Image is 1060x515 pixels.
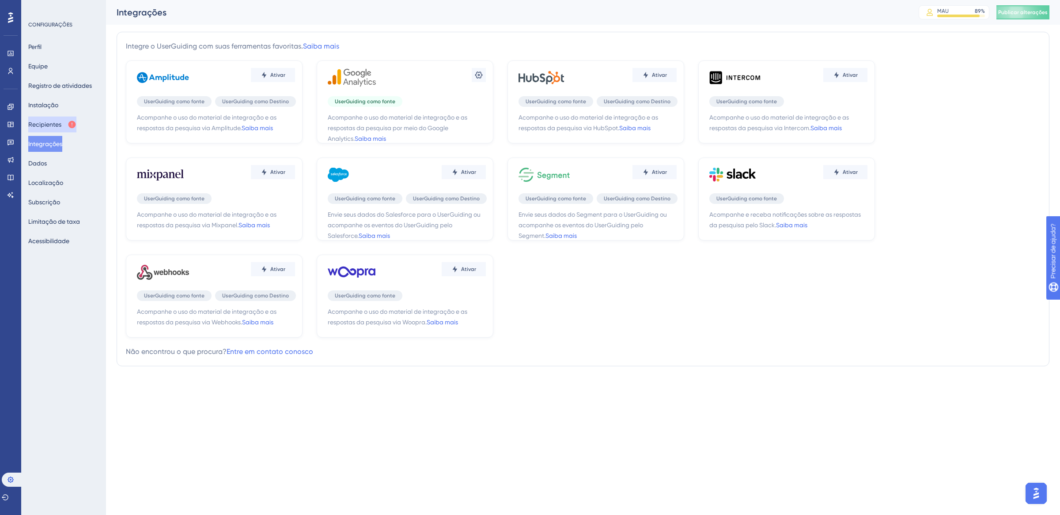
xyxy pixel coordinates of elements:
font: Acompanhe e receba notificações sobre as respostas da pesquisa pelo Slack. [709,211,861,229]
a: Saiba mais [242,319,273,326]
font: Acompanhe o uso do material de integração e as respostas da pesquisa via HubSpot. [519,114,658,132]
button: Dados [28,155,47,171]
font: Instalação [28,101,58,109]
font: Acessibilidade [28,237,69,244]
font: Acompanhe o uso do material de integração e as respostas da pesquisa via Mixpanel. [137,211,276,229]
font: Localização [28,179,63,186]
button: Acessibilidade [28,233,69,249]
font: Ativar [270,266,285,272]
font: Ativar [461,169,476,175]
font: Não encontrou o que procura? [126,347,227,356]
font: Acompanhe o uso do material de integração e as respostas da pesquisa via Intercom. [709,114,849,132]
font: UserGuiding como Destino [413,195,480,202]
font: UserGuiding como fonte [144,195,204,202]
font: Acompanhe o uso do material de integração e as respostas da pesquisa via Webhooks. [137,308,276,326]
font: UserGuiding como Destino [604,98,670,105]
button: Ativar [632,68,677,82]
button: Ativar [442,165,486,179]
a: Saiba mais [810,124,842,132]
font: Registro de atividades [28,82,92,89]
font: UserGuiding como Destino [222,293,289,299]
font: Envie seus dados do Segment para o UserGuiding ou acompanhe os eventos do UserGuiding pelo Segment. [519,211,667,239]
font: % [981,8,985,14]
font: Acompanhe o uso do material de integração e as respostas da pesquisa por meio do Google Analytics. [328,114,467,142]
a: Saiba mais [303,42,339,50]
font: UserGuiding como fonte [335,98,395,105]
button: Integrações [28,136,62,152]
iframe: Iniciador do Assistente de IA do UserGuiding [1023,480,1049,507]
font: UserGuiding como Destino [222,98,289,105]
a: Saiba mais [242,124,273,132]
font: UserGuiding como fonte [716,98,777,105]
font: CONFIGURAÇÕES [28,22,72,28]
font: Acompanhe o uso do material de integração e as respostas da pesquisa via Amplitude. [137,114,276,132]
button: Publicar alterações [996,5,1049,19]
a: Saiba mais [776,222,807,229]
font: MAU [937,8,949,14]
a: Saiba mais [359,232,390,239]
font: Limitação de taxa [28,218,80,225]
button: Ativar [823,165,867,179]
font: Subscrição [28,199,60,206]
font: Dados [28,160,47,167]
font: UserGuiding como fonte [335,293,395,299]
font: Ativar [270,72,285,78]
font: Ativar [461,266,476,272]
font: Ativar [843,169,858,175]
button: Registro de atividades [28,78,92,94]
font: Integrações [28,140,62,147]
font: Entre em contato conosco [227,347,313,356]
font: UserGuiding como fonte [526,195,586,202]
button: Instalação [28,97,58,113]
font: Integre o UserGuiding com suas ferramentas favoritas. [126,42,303,50]
button: Localização [28,175,63,191]
button: Perfil [28,39,42,55]
font: 89 [975,8,981,14]
font: Recipientes [28,121,61,128]
font: UserGuiding como Destino [604,195,670,202]
font: Perfil [28,43,42,50]
button: Ativar [823,68,867,82]
font: UserGuiding como fonte [526,98,586,105]
font: Publicar alterações [998,9,1048,15]
font: Equipe [28,63,48,70]
font: Ativar [270,169,285,175]
a: Saiba mais [545,232,577,239]
a: Saiba mais [238,222,270,229]
button: Subscrição [28,194,60,210]
button: Ativar [632,165,677,179]
font: Ativar [843,72,858,78]
font: Acompanhe o uso do material de integração e as respostas da pesquisa via Woopra. [328,308,467,326]
font: Integrações [117,7,167,18]
button: Ativar [251,165,295,179]
button: Ativar [251,262,295,276]
a: Saiba mais [355,135,386,142]
font: UserGuiding como fonte [716,195,777,202]
a: Saiba mais [427,319,458,326]
font: UserGuiding como fonte [144,293,204,299]
font: Ativar [652,72,667,78]
button: Limitação de taxa [28,214,80,229]
button: Equipe [28,58,48,74]
font: Ativar [652,169,667,175]
button: Recipientes [28,117,76,132]
button: Ativar [251,68,295,82]
font: Precisar de ajuda? [21,4,76,11]
font: UserGuiding como fonte [335,195,395,202]
a: Saiba mais [619,124,651,132]
font: UserGuiding como fonte [144,98,204,105]
button: Ativar [442,262,486,276]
